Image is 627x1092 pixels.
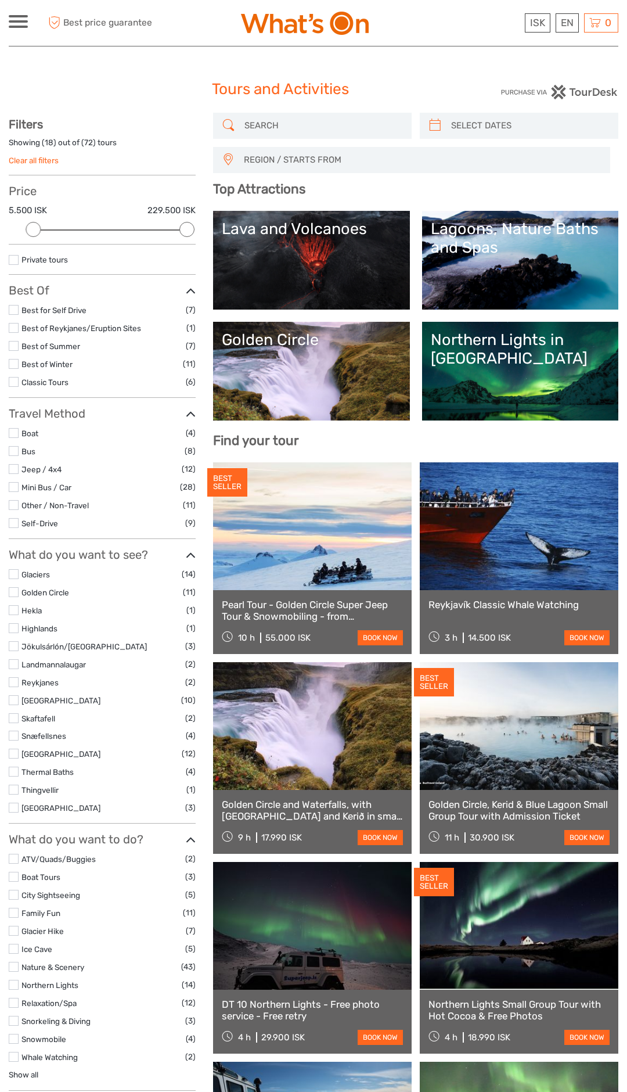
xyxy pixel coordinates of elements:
[431,331,610,368] div: Northern Lights in [GEOGRAPHIC_DATA]
[222,331,401,412] a: Golden Circle
[222,998,403,1022] a: DT 10 Northern Lights - Free photo service - Free retry
[186,321,196,335] span: (1)
[183,906,196,919] span: (11)
[428,599,610,610] a: Reykjavík Classic Whale Watching
[238,832,251,843] span: 9 h
[240,116,406,136] input: SEARCH
[186,339,196,353] span: (7)
[185,712,196,725] span: (2)
[185,1050,196,1064] span: (2)
[182,747,196,760] span: (12)
[445,832,459,843] span: 11 h
[185,942,196,955] span: (5)
[9,832,196,846] h3: What do you want to do?
[9,548,196,562] h3: What do you want to see?
[182,462,196,476] span: (12)
[21,854,96,864] a: ATV/Quads/Buggies
[21,642,147,651] a: Jökulsárlón/[GEOGRAPHIC_DATA]
[431,220,610,257] div: Lagoons, Nature Baths and Spas
[21,714,55,723] a: Skaftafell
[182,996,196,1010] span: (12)
[431,220,610,301] a: Lagoons, Nature Baths and Spas
[185,852,196,865] span: (2)
[182,978,196,992] span: (14)
[183,357,196,371] span: (11)
[556,13,579,33] div: EN
[261,1032,305,1043] div: 29.900 ISK
[414,868,454,897] div: BEST SELLER
[530,17,545,28] span: ISK
[564,830,610,845] a: book now
[186,622,196,635] span: (1)
[185,870,196,883] span: (3)
[21,624,57,633] a: Highlands
[358,1030,403,1045] a: book now
[564,1030,610,1045] a: book now
[428,998,610,1022] a: Northern Lights Small Group Tour with Hot Cocoa & Free Photos
[9,156,59,165] a: Clear all filters
[21,962,84,972] a: Nature & Scenery
[21,570,50,579] a: Glaciers
[21,519,58,528] a: Self-Drive
[186,729,196,742] span: (4)
[21,749,100,759] a: [GEOGRAPHIC_DATA]
[185,888,196,901] span: (5)
[9,283,196,297] h3: Best Of
[21,1034,66,1044] a: Snowmobile
[9,1070,38,1079] a: Show all
[222,599,403,623] a: Pearl Tour - Golden Circle Super Jeep Tour & Snowmobiling - from [GEOGRAPHIC_DATA]
[9,204,47,217] label: 5.500 ISK
[445,633,457,643] span: 3 h
[238,633,255,643] span: 10 h
[84,137,93,148] label: 72
[21,980,78,990] a: Northern Lights
[222,799,403,822] a: Golden Circle and Waterfalls, with [GEOGRAPHIC_DATA] and Kerið in small group
[180,480,196,494] span: (28)
[21,731,66,741] a: Snæfellsnes
[21,378,69,387] a: Classic Tours
[241,12,369,35] img: What's On
[21,447,35,456] a: Bus
[9,117,43,131] strong: Filters
[21,660,86,669] a: Landmannalaugar
[182,567,196,581] span: (14)
[21,1053,78,1062] a: Whale Watching
[21,342,80,351] a: Best of Summer
[186,604,196,617] span: (1)
[239,150,604,170] button: REGION / STARTS FROM
[564,630,610,645] a: book now
[445,1032,457,1043] span: 4 h
[21,908,60,918] a: Family Fun
[186,426,196,440] span: (4)
[21,588,69,597] a: Golden Circle
[185,640,196,653] span: (3)
[265,633,311,643] div: 55.000 ISK
[603,17,613,28] span: 0
[207,468,247,497] div: BEST SELLER
[183,585,196,599] span: (11)
[500,85,618,99] img: PurchaseViaTourDesk.png
[181,694,196,707] span: (10)
[183,498,196,512] span: (11)
[212,80,415,99] h1: Tours and Activities
[431,331,610,412] a: Northern Lights in [GEOGRAPHIC_DATA]
[21,678,59,687] a: Reykjanes
[21,696,100,705] a: [GEOGRAPHIC_DATA]
[21,803,100,813] a: [GEOGRAPHIC_DATA]
[21,306,87,315] a: Best for Self Drive
[185,444,196,458] span: (8)
[21,944,52,954] a: Ice Cave
[185,801,196,814] span: (3)
[358,830,403,845] a: book now
[181,960,196,974] span: (43)
[261,832,302,843] div: 17.990 ISK
[185,676,196,689] span: (2)
[21,429,38,438] a: Boat
[147,204,196,217] label: 229.500 ISK
[9,137,196,155] div: Showing ( ) out of ( ) tours
[21,998,77,1008] a: Relaxation/Spa
[21,360,73,369] a: Best of Winter
[21,785,59,795] a: Thingvellir
[185,1014,196,1028] span: (3)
